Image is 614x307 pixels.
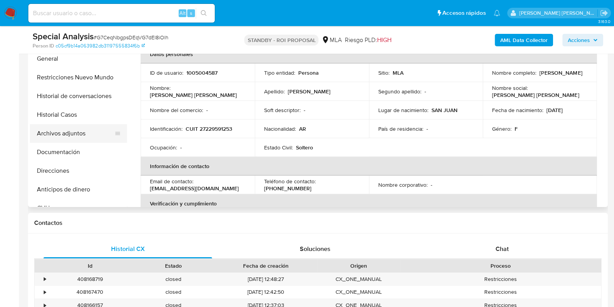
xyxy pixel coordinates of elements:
p: Nombre completo : [492,69,536,76]
th: Verificación y cumplimiento [141,194,597,213]
p: Email de contacto : [150,178,193,185]
span: Alt [179,9,186,17]
span: 3.163.0 [598,18,610,25]
span: s [190,9,192,17]
button: Direcciones [30,161,127,180]
p: F [515,125,518,132]
b: Special Analysis [33,30,94,42]
p: MLA [393,69,404,76]
span: # G7CeqNbgpsDEqVG7dEl8iOlh [94,33,169,41]
div: Fecha de creación [221,262,311,270]
p: - [431,181,432,188]
div: MLA [322,36,341,44]
p: SAN JUAN [431,107,457,114]
p: 1005004587 [186,69,217,76]
p: Soltero [296,144,313,151]
p: [DATE] [546,107,563,114]
h1: Contactos [34,219,602,227]
p: Soft descriptor : [264,107,301,114]
div: closed [132,286,215,298]
p: noelia.huarte@mercadolibre.com [519,9,598,17]
div: 408168719 [48,273,132,286]
p: [PERSON_NAME] [288,88,330,95]
p: AR [299,125,306,132]
div: • [44,275,46,283]
p: STANDBY - ROI PROPOSAL [244,35,318,46]
p: Nombre : [150,84,170,91]
p: [EMAIL_ADDRESS][DOMAIN_NAME] [150,185,239,192]
div: Proceso [406,262,596,270]
span: Acciones [568,34,590,46]
b: AML Data Collector [500,34,548,46]
span: Historial CX [111,244,145,253]
p: Fecha de nacimiento : [492,107,543,114]
p: ID de usuario : [150,69,183,76]
p: - [304,107,305,114]
p: [PERSON_NAME] [539,69,582,76]
p: Persona [298,69,319,76]
p: Teléfono de contacto : [264,178,316,185]
span: Soluciones [300,244,330,253]
span: Chat [496,244,509,253]
div: Restricciones [400,273,601,286]
a: c05cf9b14a063982db31197555834f6b [56,42,145,49]
p: Tipo entidad : [264,69,295,76]
div: 408167470 [48,286,132,298]
div: Origen [322,262,395,270]
button: Acciones [562,34,603,46]
div: closed [132,273,215,286]
b: Person ID [33,42,54,49]
p: [PERSON_NAME] [PERSON_NAME] [492,91,579,98]
p: Lugar de nacimiento : [378,107,428,114]
div: CX_ONE_MANUAL [317,273,400,286]
p: Nombre corporativo : [378,181,428,188]
th: Datos personales [141,45,597,63]
input: Buscar usuario o caso... [28,8,215,18]
button: Restricciones Nuevo Mundo [30,68,127,87]
button: AML Data Collector [495,34,553,46]
p: - [206,107,208,114]
button: search-icon [196,8,212,19]
p: Nombre del comercio : [150,107,203,114]
button: Archivos adjuntos [30,124,121,143]
button: General [30,49,127,68]
div: Id [54,262,126,270]
div: • [44,288,46,296]
p: Ocupación : [150,144,177,151]
p: - [180,144,182,151]
button: Documentación [30,143,127,161]
button: Historial Casos [30,105,127,124]
p: Nacionalidad : [264,125,296,132]
th: Información de contacto [141,157,597,175]
div: Estado [137,262,210,270]
p: Segundo apellido : [378,88,421,95]
p: [PERSON_NAME] [PERSON_NAME] [150,91,237,98]
p: CUIT 27229591253 [186,125,232,132]
p: Identificación : [150,125,183,132]
div: [DATE] 12:48:27 [215,273,317,286]
p: [PHONE_NUMBER] [264,185,311,192]
p: - [424,88,426,95]
div: CX_ONE_MANUAL [317,286,400,298]
div: Restricciones [400,286,601,298]
a: Notificaciones [494,10,500,16]
p: País de residencia : [378,125,423,132]
button: Anticipos de dinero [30,180,127,199]
button: CVU [30,199,127,218]
button: Historial de conversaciones [30,87,127,105]
a: Salir [600,9,608,17]
p: Nombre social : [492,84,528,91]
span: Accesos rápidos [442,9,486,17]
p: - [426,125,428,132]
span: Riesgo PLD: [344,36,391,44]
div: [DATE] 12:42:50 [215,286,317,298]
span: HIGH [377,35,391,44]
p: Género : [492,125,511,132]
p: Apellido : [264,88,285,95]
p: Sitio : [378,69,390,76]
p: Estado Civil : [264,144,293,151]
